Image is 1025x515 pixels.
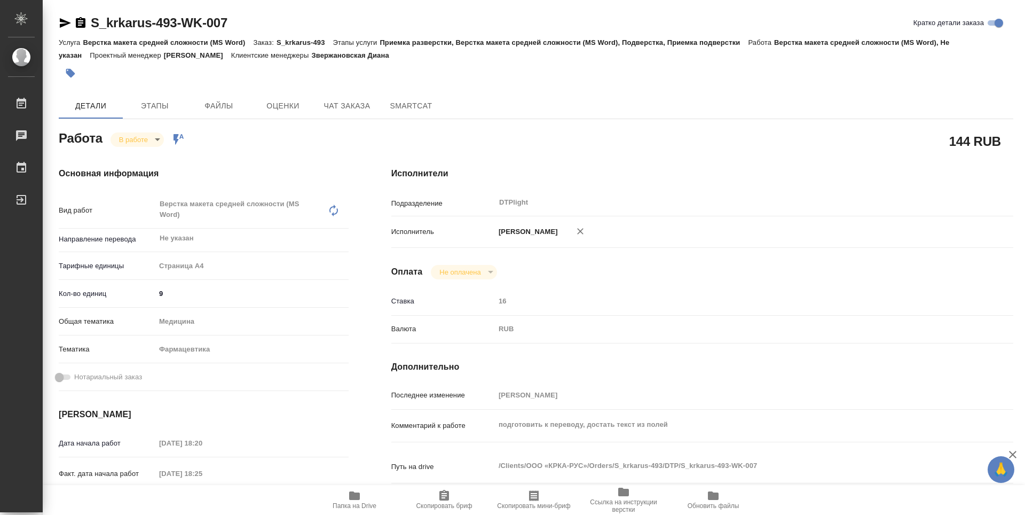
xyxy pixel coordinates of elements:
p: Общая тематика [59,316,155,327]
button: Не оплачена [436,268,484,277]
p: Последнее изменение [391,390,495,401]
h4: Оплата [391,266,423,278]
textarea: /Clients/ООО «КРКА-РУС»/Orders/S_krkarus-493/DTP/S_krkarus-493-WK-007 [495,457,961,475]
p: Подразделение [391,198,495,209]
p: Кол-во единиц [59,288,155,299]
button: Скопировать ссылку [74,17,87,29]
span: 🙏 [992,458,1010,481]
div: Медицина [155,313,349,331]
input: Пустое поле [155,466,249,481]
p: [PERSON_NAME] [164,51,231,59]
button: Обновить файлы [668,485,758,515]
p: [PERSON_NAME] [495,227,558,237]
button: Скопировать ссылку для ЯМессенджера [59,17,72,29]
div: В работе [431,265,496,279]
p: Клиентские менеджеры [231,51,312,59]
span: Детали [65,99,116,113]
span: Обновить файлы [688,502,739,510]
h4: [PERSON_NAME] [59,408,349,421]
h4: Основная информация [59,167,349,180]
button: Добавить тэг [59,61,82,85]
input: Пустое поле [495,293,961,309]
p: Этапы услуги [333,38,380,46]
p: Исполнитель [391,227,495,237]
p: S_krkarus-493 [277,38,333,46]
span: Чат заказа [321,99,373,113]
span: Этапы [129,99,180,113]
span: Ссылка на инструкции верстки [585,498,662,513]
span: Нотариальный заказ [74,372,142,383]
p: Звержановская Диана [311,51,397,59]
button: Удалить исполнителя [569,220,592,243]
span: Папка на Drive [333,502,376,510]
div: В работе [111,132,164,147]
button: Папка на Drive [310,485,399,515]
textarea: подготовить к переводу, достать текст из полей [495,416,961,434]
button: В работе [116,135,151,144]
button: Скопировать бриф [399,485,489,515]
p: Проектный менеджер [90,51,163,59]
h4: Исполнители [391,167,1013,180]
input: Пустое поле [495,387,961,403]
span: SmartCat [385,99,437,113]
h2: 144 RUB [949,132,1001,150]
p: Валюта [391,324,495,334]
p: Заказ: [253,38,276,46]
div: RUB [495,320,961,338]
a: S_krkarus-493-WK-007 [91,15,227,30]
button: Скопировать мини-бриф [489,485,579,515]
p: Верстка макета средней сложности (MS Word) [83,38,253,46]
div: Фармацевтика [155,340,349,358]
span: Скопировать бриф [416,502,472,510]
div: Страница А4 [155,257,349,275]
button: Ссылка на инструкции верстки [579,485,668,515]
span: Кратко детали заказа [913,18,984,28]
input: ✎ Введи что-нибудь [155,286,349,301]
p: Комментарий к работе [391,420,495,431]
span: Скопировать мини-бриф [497,502,570,510]
h4: Дополнительно [391,361,1013,373]
p: Вид работ [59,205,155,216]
p: Дата начала работ [59,438,155,449]
button: 🙏 [988,456,1014,483]
p: Работа [748,38,774,46]
h2: Работа [59,128,102,147]
span: Оценки [257,99,309,113]
p: Тарифные единицы [59,261,155,271]
p: Тематика [59,344,155,355]
p: Факт. дата начала работ [59,469,155,479]
p: Направление перевода [59,234,155,245]
p: Путь на drive [391,462,495,472]
span: Файлы [193,99,245,113]
p: Приемка разверстки, Верстка макета средней сложности (MS Word), Подверстка, Приемка подверстки [380,38,748,46]
input: Пустое поле [155,435,249,451]
p: Услуга [59,38,83,46]
p: Ставка [391,296,495,307]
